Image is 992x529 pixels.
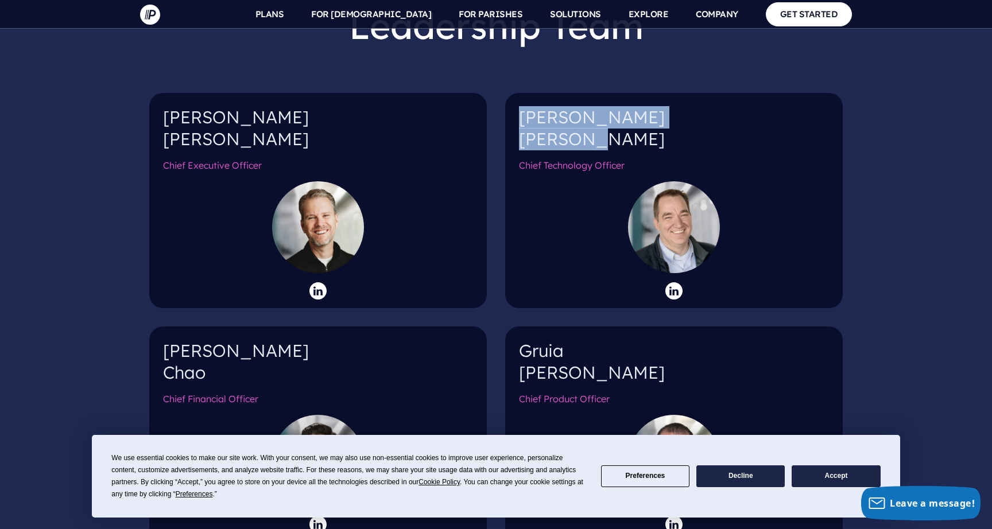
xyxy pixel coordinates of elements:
[163,159,473,181] h6: Chief Executive Officer
[418,478,460,486] span: Cookie Policy
[176,490,213,498] span: Preferences
[861,486,981,520] button: Leave a message!
[601,465,689,488] button: Preferences
[519,107,829,159] h4: [PERSON_NAME] [PERSON_NAME]
[519,340,829,392] h4: Gruia [PERSON_NAME]
[519,159,829,181] h6: Chief Technology Officer
[792,465,880,488] button: Accept
[890,497,975,509] span: Leave a message!
[766,2,852,26] a: GET STARTED
[163,392,473,414] h6: Chief Financial Officer
[163,340,473,392] h4: [PERSON_NAME] Chao
[519,392,829,414] h6: Chief Product Officer
[696,465,785,488] button: Decline
[163,107,473,159] h4: [PERSON_NAME] [PERSON_NAME]
[92,435,900,518] div: Cookie Consent Prompt
[111,452,587,500] div: We use essential cookies to make our site work. With your consent, we may also use non-essential ...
